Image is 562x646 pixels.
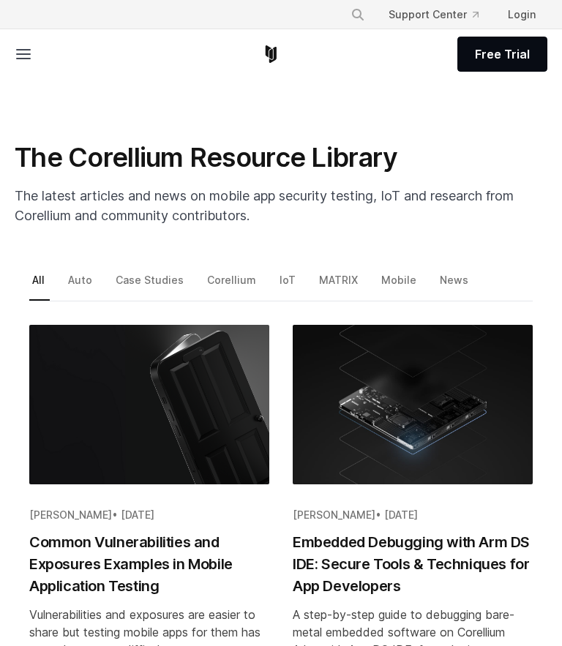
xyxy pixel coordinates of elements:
[121,508,154,521] span: [DATE]
[293,508,533,522] div: •
[204,270,261,301] a: Corellium
[457,37,547,72] a: Free Trial
[316,270,363,301] a: MATRIX
[15,188,514,223] span: The latest articles and news on mobile app security testing, IoT and research from Corellium and ...
[345,1,371,28] button: Search
[339,1,547,28] div: Navigation Menu
[29,508,269,522] div: •
[378,270,421,301] a: Mobile
[293,508,375,521] span: [PERSON_NAME]
[293,531,533,597] h2: Embedded Debugging with Arm DS IDE: Secure Tools & Techniques for App Developers
[277,270,301,301] a: IoT
[29,325,269,485] img: Common Vulnerabilities and Exposures Examples in Mobile Application Testing
[475,45,530,63] span: Free Trial
[29,508,112,521] span: [PERSON_NAME]
[15,141,547,174] h1: The Corellium Resource Library
[29,270,50,301] a: All
[113,270,189,301] a: Case Studies
[377,1,490,28] a: Support Center
[384,508,418,521] span: [DATE]
[496,1,547,28] a: Login
[262,45,280,63] a: Corellium Home
[65,270,97,301] a: Auto
[437,270,473,301] a: News
[293,325,533,485] img: Embedded Debugging with Arm DS IDE: Secure Tools & Techniques for App Developers
[29,531,269,597] h2: Common Vulnerabilities and Exposures Examples in Mobile Application Testing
